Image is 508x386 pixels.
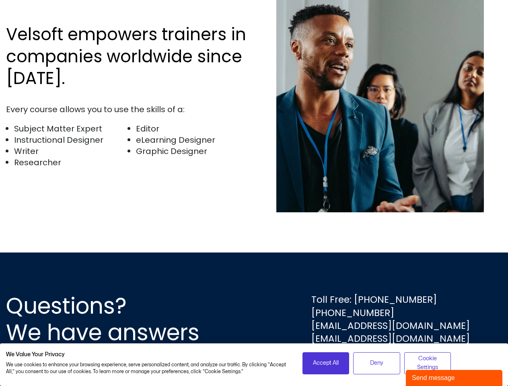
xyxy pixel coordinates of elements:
li: Researcher [14,157,128,168]
div: Toll Free: [PHONE_NUMBER] [PHONE_NUMBER] [EMAIL_ADDRESS][DOMAIN_NAME] [EMAIL_ADDRESS][DOMAIN_NAME] [311,293,470,345]
iframe: chat widget [406,368,504,386]
span: Deny [370,359,383,368]
h2: Questions? We have answers [6,293,228,346]
button: Accept all cookies [302,352,350,374]
li: Writer [14,146,128,157]
li: Instructional Designer [14,134,128,146]
li: Graphic Designer [136,146,250,157]
li: eLearning Designer [136,134,250,146]
div: Every course allows you to use the skills of a: [6,104,250,115]
span: Accept All [313,359,339,368]
li: Subject Matter Expert [14,123,128,134]
button: Deny all cookies [353,352,400,374]
h2: Velsoft empowers trainers in companies worldwide since [DATE]. [6,24,250,90]
p: We use cookies to enhance your browsing experience, serve personalized content, and analyze our t... [6,361,290,375]
h2: We Value Your Privacy [6,351,290,358]
button: Adjust cookie preferences [404,352,451,374]
span: Cookie Settings [409,354,446,372]
li: Editor [136,123,250,134]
